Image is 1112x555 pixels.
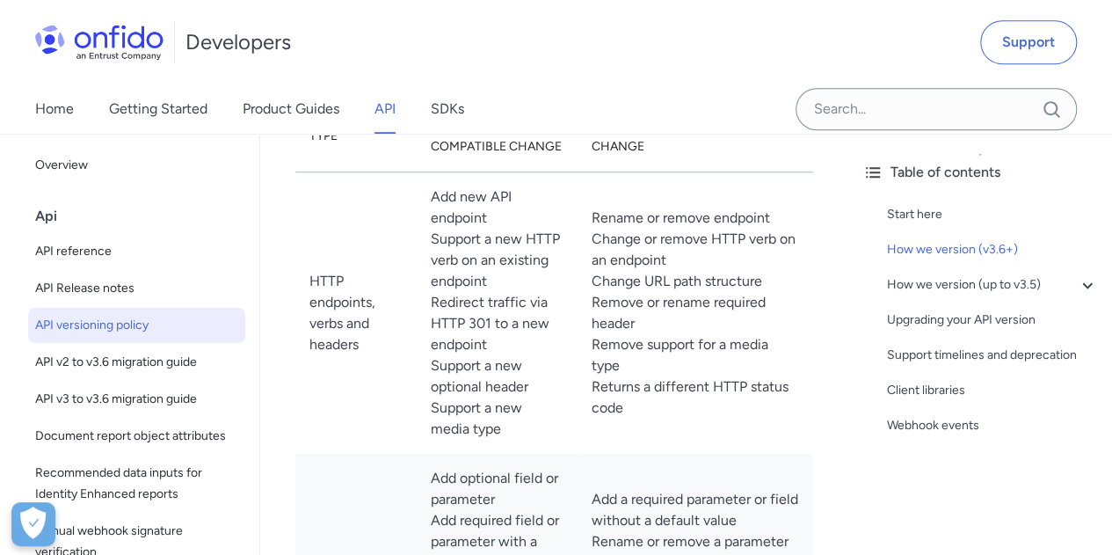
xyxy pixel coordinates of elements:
input: Onfido search input field [796,88,1077,130]
span: API versioning policy [35,315,238,336]
td: HTTP endpoints, verbs and headers [295,172,417,454]
th: Type [295,101,417,172]
span: API v3 to v3.6 migration guide [35,389,238,410]
a: Client libraries [887,380,1098,401]
td: Rename or remove endpoint Change or remove HTTP verb on an endpoint Change URL path structure Rem... [577,172,813,454]
span: API Release notes [35,278,238,299]
a: Upgrading your API version [887,310,1098,331]
td: Add new API endpoint Support a new HTTP verb on an existing endpoint Redirect traffic via HTTP 30... [417,172,577,454]
div: Cookie Preferences [11,502,55,546]
img: Onfido Logo [35,25,164,60]
span: API reference [35,241,238,262]
span: Document report object attributes [35,426,238,447]
div: Api [35,199,252,234]
span: Overview [35,155,238,176]
th: Non backwards compatible change [577,101,813,172]
a: Support [980,20,1077,64]
a: How we version (up to v3.5) [887,274,1098,296]
a: Support timelines and deprecation [887,345,1098,366]
a: Document report object attributes [28,419,245,454]
a: API v2 to v3.6 migration guide [28,345,245,380]
button: Open Preferences [11,502,55,546]
span: API v2 to v3.6 migration guide [35,352,238,373]
a: Webhook events [887,415,1098,436]
a: How we version (v3.6+) [887,239,1098,260]
th: Backwards compatible change [417,101,577,172]
span: Recommended data inputs for Identity Enhanced reports [35,463,238,505]
a: Home [35,84,74,134]
a: SDKs [431,84,464,134]
div: Table of contents [862,162,1098,183]
a: Getting Started [109,84,207,134]
a: Product Guides [243,84,339,134]
a: API Release notes [28,271,245,306]
a: Overview [28,148,245,183]
a: Start here [887,204,1098,225]
a: Recommended data inputs for Identity Enhanced reports [28,456,245,512]
h1: Developers [185,28,291,56]
a: API reference [28,234,245,269]
a: API v3 to v3.6 migration guide [28,382,245,417]
a: API [374,84,396,134]
a: API versioning policy [28,308,245,343]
